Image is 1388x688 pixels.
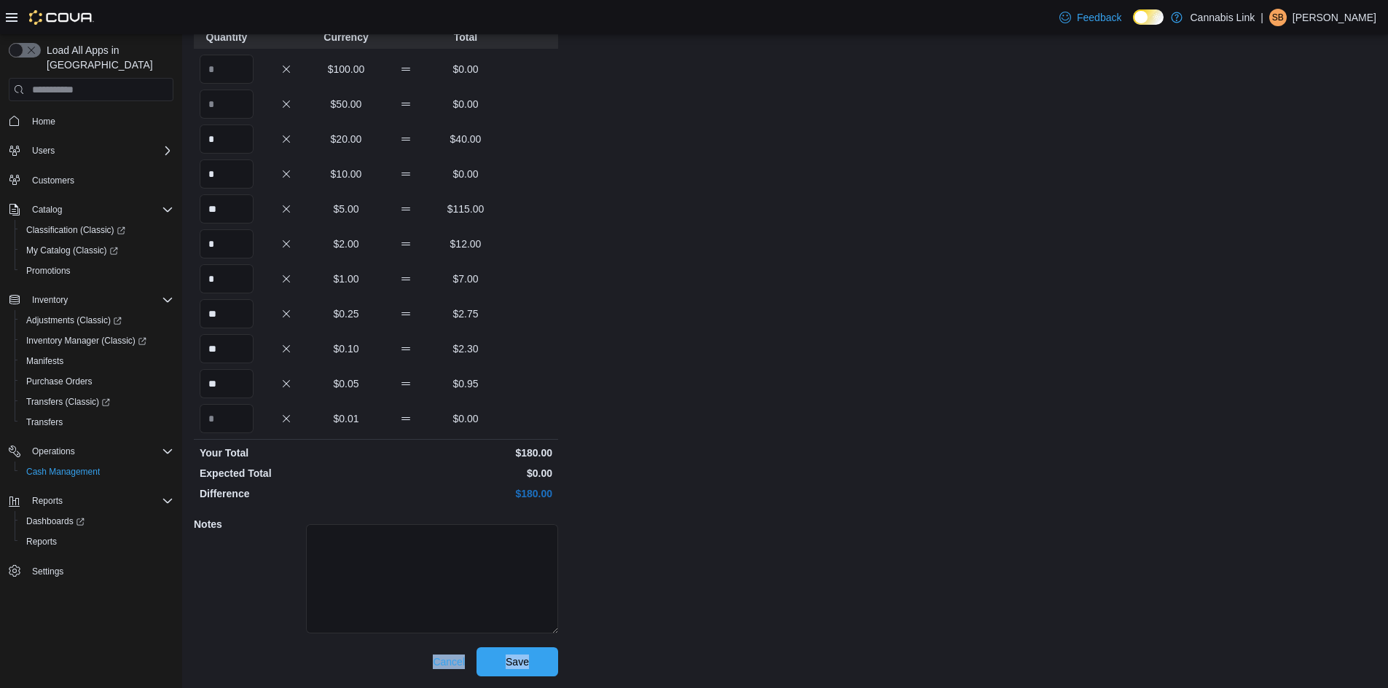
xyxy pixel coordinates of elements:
[3,110,179,131] button: Home
[200,446,373,460] p: Your Total
[26,335,146,347] span: Inventory Manager (Classic)
[319,272,373,286] p: $1.00
[20,242,124,259] a: My Catalog (Classic)
[26,291,74,309] button: Inventory
[26,291,173,309] span: Inventory
[20,332,173,349] span: Inventory Manager (Classic)
[26,172,80,189] a: Customers
[20,352,173,370] span: Manifests
[32,116,55,127] span: Home
[15,220,179,240] a: Classification (Classic)
[26,111,173,130] span: Home
[20,221,131,239] a: Classification (Classic)
[20,513,173,530] span: Dashboards
[1272,9,1284,26] span: SB
[26,396,110,408] span: Transfers (Classic)
[200,124,254,154] input: Quantity
[26,563,69,580] a: Settings
[26,142,173,159] span: Users
[15,261,179,281] button: Promotions
[26,224,125,236] span: Classification (Classic)
[319,97,373,111] p: $50.00
[200,369,254,398] input: Quantity
[26,201,173,218] span: Catalog
[3,290,179,310] button: Inventory
[379,446,552,460] p: $180.00
[26,355,63,367] span: Manifests
[439,97,493,111] p: $0.00
[20,221,173,239] span: Classification (Classic)
[379,486,552,501] p: $180.00
[20,393,116,411] a: Transfers (Classic)
[26,265,71,277] span: Promotions
[319,132,373,146] p: $20.00
[26,492,173,510] span: Reports
[32,145,55,157] span: Users
[26,416,63,428] span: Transfers
[439,341,493,356] p: $2.30
[20,414,173,431] span: Transfers
[26,142,60,159] button: Users
[200,334,254,363] input: Quantity
[20,242,173,259] span: My Catalog (Classic)
[200,299,254,328] input: Quantity
[200,404,254,433] input: Quantity
[319,237,373,251] p: $2.00
[20,463,106,481] a: Cash Management
[379,466,552,481] p: $0.00
[26,443,81,460] button: Operations
[319,376,373,391] p: $0.05
[194,510,303,539] h5: Notes
[200,264,254,293] input: Quantity
[439,272,493,286] p: $7.00
[26,466,100,478] span: Cash Management
[15,392,179,412] a: Transfers (Classic)
[477,647,558,676] button: Save
[15,351,179,371] button: Manifests
[15,310,179,331] a: Adjustments (Classic)
[200,466,373,481] p: Expected Total
[439,62,493,76] p: $0.00
[32,175,74,186] span: Customers
[20,414,68,431] a: Transfers
[15,462,179,482] button: Cash Management
[427,647,471,676] button: Cancel
[439,132,493,146] p: $40.00
[200,30,254,44] p: Quantity
[32,566,63,577] span: Settings
[319,167,373,181] p: $10.00
[20,373,98,390] a: Purchase Orders
[200,486,373,501] p: Difference
[200,55,254,84] input: Quantity
[15,240,179,261] a: My Catalog (Classic)
[20,312,128,329] a: Adjustments (Classic)
[15,531,179,552] button: Reports
[20,373,173,390] span: Purchase Orders
[20,393,173,411] span: Transfers (Classic)
[319,202,373,216] p: $5.00
[15,371,179,392] button: Purchase Orders
[3,441,179,462] button: Operations
[439,411,493,426] p: $0.00
[26,376,93,387] span: Purchase Orders
[20,332,152,349] a: Inventory Manager (Classic)
[15,511,179,531] a: Dashboards
[29,10,94,25] img: Cova
[20,463,173,481] span: Cash Management
[26,515,85,527] span: Dashboards
[32,446,75,457] span: Operations
[506,655,529,669] span: Save
[20,352,69,370] a: Manifests
[26,113,61,130] a: Home
[200,90,254,119] input: Quantity
[32,294,68,306] span: Inventory
[26,171,173,189] span: Customers
[20,533,63,550] a: Reports
[20,262,173,280] span: Promotions
[26,315,122,326] span: Adjustments (Classic)
[200,194,254,224] input: Quantity
[1293,9,1376,26] p: [PERSON_NAME]
[200,229,254,258] input: Quantity
[319,307,373,321] p: $0.25
[3,561,179,582] button: Settings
